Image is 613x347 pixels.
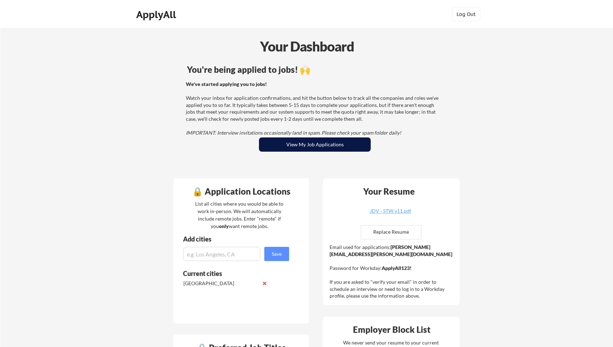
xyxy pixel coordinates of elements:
[183,280,258,287] div: [GEOGRAPHIC_DATA]
[326,325,458,334] div: Employer Block List
[382,265,412,271] strong: ApplyAll123!
[354,187,424,196] div: Your Resume
[259,137,371,152] button: View My Job Applications
[1,36,613,56] div: Your Dashboard
[187,65,443,74] div: You're being applied to jobs! 🙌
[183,270,281,277] div: Current cities
[452,7,480,21] button: Log Out
[183,247,260,261] input: e.g. Los Angeles, CA
[136,9,178,21] div: ApplyAll
[264,247,289,261] button: Save
[219,223,229,229] strong: only
[186,81,267,87] strong: We've started applying you to jobs!
[186,81,442,136] div: Watch your inbox for application confirmations, and hit the button below to track all the compani...
[190,200,288,230] div: List all cities where you would be able to work in-person. We will automatically include remote j...
[175,187,307,196] div: 🔒 Application Locations
[348,208,432,219] a: JDV - STW v11.pdf
[186,130,401,136] em: IMPORTANT: Interview invitations occasionally land in spam. Please check your spam folder daily!
[330,244,452,257] strong: [PERSON_NAME][EMAIL_ADDRESS][PERSON_NAME][DOMAIN_NAME]
[348,208,432,213] div: JDV - STW v11.pdf
[183,236,291,242] div: Add cities
[330,244,455,299] div: Email used for applications: Password for Workday: If you are asked to "verify your email" in ord...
